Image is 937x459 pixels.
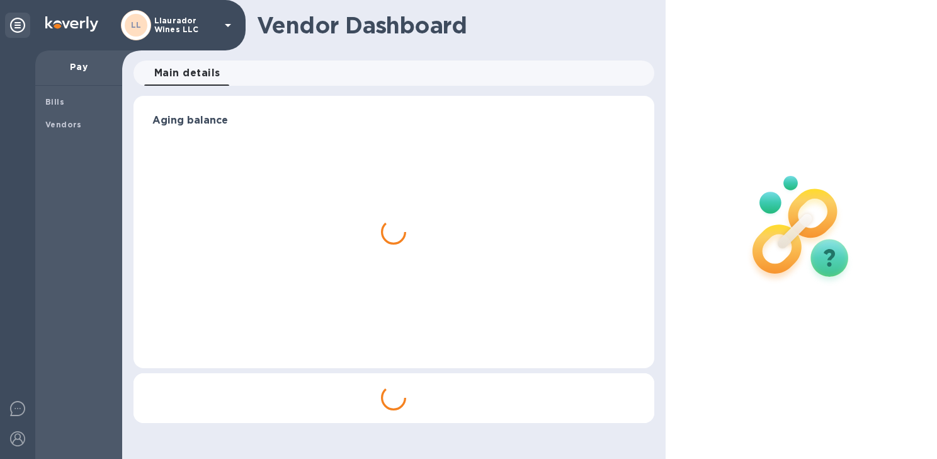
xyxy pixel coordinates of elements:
b: LL [131,20,142,30]
p: Llaurador Wines LLC [154,16,217,34]
p: Pay [45,61,112,73]
div: Unpin categories [5,13,30,38]
b: Vendors [45,120,82,129]
h1: Vendor Dashboard [257,12,645,38]
h3: Aging balance [152,115,635,127]
span: Main details [154,64,220,82]
b: Bills [45,97,64,107]
img: Logo [45,16,98,32]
